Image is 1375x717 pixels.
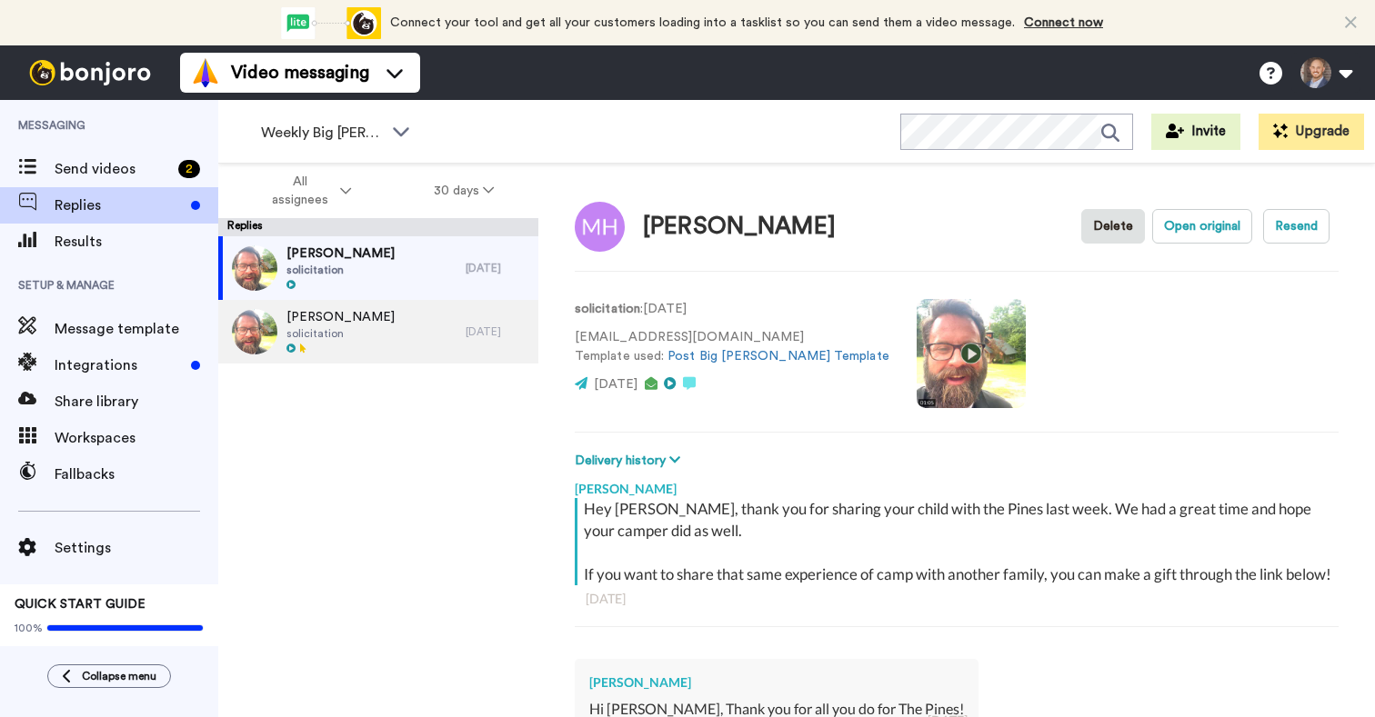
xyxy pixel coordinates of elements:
[55,318,218,340] span: Message template
[232,245,277,291] img: 00e0ea33-95d9-4c8a-b38f-59918e0966c2-thumb.jpg
[55,158,171,180] span: Send videos
[55,463,218,485] span: Fallbacks
[263,173,336,209] span: All assignees
[261,122,383,144] span: Weekly Big [PERSON_NAME] Ask
[15,598,146,611] span: QUICK START GUIDE
[1024,16,1103,29] a: Connect now
[466,261,529,275] div: [DATE]
[575,202,625,252] img: Image of Marie Heidemann
[1263,209,1330,244] button: Resend
[55,427,218,449] span: Workspaces
[286,326,395,341] span: solicitation
[22,60,158,85] img: bj-logo-header-white.svg
[575,451,686,471] button: Delivery history
[667,350,888,363] a: Post Big [PERSON_NAME] Template
[55,231,218,253] span: Results
[575,300,889,319] p: : [DATE]
[584,498,1334,585] div: Hey [PERSON_NAME], thank you for sharing your child with the Pines last week. We had a great time...
[1151,114,1240,150] button: Invite
[218,218,538,236] div: Replies
[594,378,637,391] span: [DATE]
[390,16,1015,29] span: Connect your tool and get all your customers loading into a tasklist so you can send them a video...
[222,165,393,216] button: All assignees
[231,60,369,85] span: Video messaging
[575,328,889,366] p: [EMAIL_ADDRESS][DOMAIN_NAME] Template used:
[82,669,156,683] span: Collapse menu
[178,160,200,178] div: 2
[218,300,538,363] a: [PERSON_NAME]solicitation[DATE]
[589,673,964,692] div: [PERSON_NAME]
[286,308,395,326] span: [PERSON_NAME]
[1259,114,1364,150] button: Upgrade
[466,324,529,339] div: [DATE]
[232,309,277,354] img: 28f5ab3e-6e0f-41b9-b659-5e8e6bb5e66d-thumb.jpg
[55,391,218,413] span: Share library
[1152,209,1252,244] button: Open original
[55,194,184,216] span: Replies
[47,664,171,688] button: Collapse menu
[55,537,218,559] span: Settings
[55,354,184,376] span: Integrations
[393,174,536,207] button: 30 days
[286,263,395,277] span: solicitation
[15,621,43,635] span: 100%
[1081,209,1145,244] button: Delete
[575,471,1339,498] div: [PERSON_NAME]
[281,7,381,39] div: animation
[218,236,538,300] a: [PERSON_NAME]solicitation[DATE]
[575,303,640,315] strong: solicitation
[643,214,836,240] div: [PERSON_NAME]
[586,590,1328,608] div: [DATE]
[286,244,395,263] span: [PERSON_NAME]
[191,58,220,87] img: vm-color.svg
